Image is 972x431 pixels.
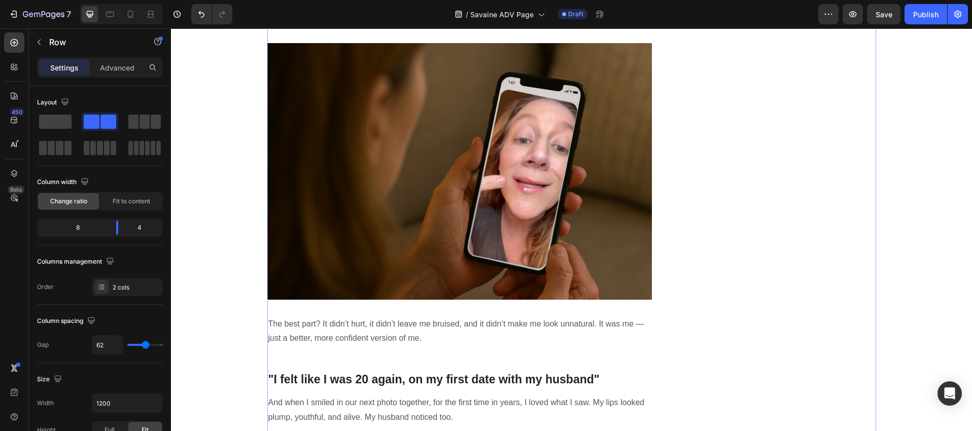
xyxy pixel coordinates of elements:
span: Save [876,10,892,19]
button: 7 [4,4,76,24]
span: / [466,9,468,20]
div: 4 [126,221,161,235]
button: Publish [905,4,947,24]
div: Width [37,399,54,408]
p: Row [49,36,135,48]
iframe: Design area [171,28,972,431]
input: Auto [92,336,123,354]
div: Column width [37,175,91,189]
div: Gap [37,340,49,349]
p: 7 [66,8,71,20]
button: Save [867,4,900,24]
div: Order [37,282,54,292]
input: Auto [92,394,162,412]
div: Layout [37,96,71,110]
div: Beta [8,186,24,194]
div: Columns management [37,255,116,269]
p: Advanced [100,62,134,73]
span: Savaine ADV Page [470,9,534,20]
div: Open Intercom Messenger [938,381,962,406]
div: Publish [913,9,939,20]
div: Column spacing [37,314,97,328]
div: 450 [10,108,24,116]
span: Change ratio [50,197,87,206]
div: Size [37,373,64,386]
span: Draft [568,10,583,19]
span: Fit to content [113,197,150,206]
div: Undo/Redo [191,4,232,24]
p: Settings [50,62,79,73]
div: 8 [39,221,108,235]
div: 2 cols [113,283,160,292]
